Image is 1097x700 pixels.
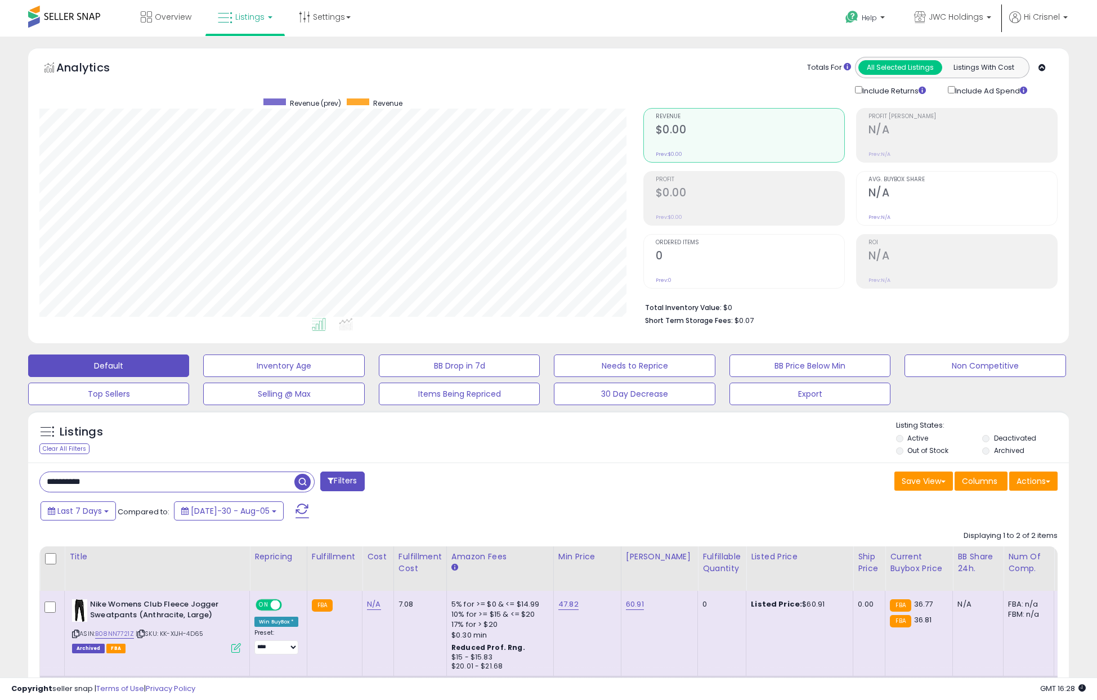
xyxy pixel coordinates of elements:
[367,551,389,563] div: Cost
[312,551,357,563] div: Fulfillment
[702,551,741,575] div: Fulfillable Quantity
[929,11,983,23] span: JWC Holdings
[858,551,880,575] div: Ship Price
[735,315,754,326] span: $0.07
[645,316,733,325] b: Short Term Storage Fees:
[174,501,284,520] button: [DATE]-30 - Aug-05
[890,615,911,627] small: FBA
[235,11,265,23] span: Listings
[845,10,859,24] i: Get Help
[451,643,525,652] b: Reduced Prof. Rng.
[955,472,1008,491] button: Columns
[106,644,126,653] span: FBA
[907,433,928,443] label: Active
[868,114,1057,120] span: Profit [PERSON_NAME]
[656,186,844,201] h2: $0.00
[894,472,953,491] button: Save View
[858,60,942,75] button: All Selected Listings
[554,383,715,405] button: 30 Day Decrease
[962,475,997,487] span: Columns
[451,620,545,630] div: 17% for > $20
[1009,472,1058,491] button: Actions
[558,599,579,610] a: 47.82
[656,277,671,284] small: Prev: 0
[890,551,948,575] div: Current Buybox Price
[451,630,545,640] div: $0.30 min
[320,472,364,491] button: Filters
[868,151,890,158] small: Prev: N/A
[451,609,545,620] div: 10% for >= $15 & <= $20
[118,506,169,517] span: Compared to:
[72,599,87,622] img: 31z29qJLAxL._SL40_.jpg
[994,433,1036,443] label: Deactivated
[1009,11,1068,37] a: Hi Crisnel
[451,653,545,662] div: $15 - $15.83
[942,60,1026,75] button: Listings With Cost
[379,355,540,377] button: BB Drop in 7d
[656,114,844,120] span: Revenue
[290,98,341,108] span: Revenue (prev)
[41,501,116,520] button: Last 7 Days
[451,662,545,671] div: $20.01 - $21.68
[868,186,1057,201] h2: N/A
[95,629,134,639] a: B08NN7721Z
[28,383,189,405] button: Top Sellers
[907,446,948,455] label: Out of Stock
[398,551,442,575] div: Fulfillment Cost
[645,303,722,312] b: Total Inventory Value:
[626,599,644,610] a: 60.91
[136,629,203,638] span: | SKU: KK-XIJH-4D65
[56,60,132,78] h5: Analytics
[729,355,890,377] button: BB Price Below Min
[807,62,851,73] div: Totals For
[57,505,102,517] span: Last 7 Days
[373,98,402,108] span: Revenue
[858,599,876,609] div: 0.00
[1008,609,1045,620] div: FBM: n/a
[1040,683,1086,694] span: 2025-08-13 16:28 GMT
[146,683,195,694] a: Privacy Policy
[191,505,270,517] span: [DATE]-30 - Aug-05
[257,600,271,610] span: ON
[280,600,298,610] span: OFF
[656,177,844,183] span: Profit
[72,599,241,652] div: ASIN:
[451,563,458,573] small: Amazon Fees.
[868,277,890,284] small: Prev: N/A
[72,644,105,653] span: Listings that have been deleted from Seller Central
[957,599,995,609] div: N/A
[1008,551,1049,575] div: Num of Comp.
[96,683,144,694] a: Terms of Use
[751,551,848,563] div: Listed Price
[90,599,227,623] b: Nike Womens Club Fleece Jogger Sweatpants (Anthracite, Large)
[379,383,540,405] button: Items Being Repriced
[11,684,195,694] div: seller snap | |
[914,614,932,625] span: 36.81
[451,551,549,563] div: Amazon Fees
[836,2,896,37] a: Help
[203,383,364,405] button: Selling @ Max
[11,683,52,694] strong: Copyright
[254,617,298,627] div: Win BuyBox *
[994,446,1024,455] label: Archived
[964,531,1058,541] div: Displaying 1 to 2 of 2 items
[398,599,438,609] div: 7.08
[702,599,737,609] div: 0
[656,249,844,264] h2: 0
[905,355,1065,377] button: Non Competitive
[957,551,999,575] div: BB Share 24h.
[751,599,802,609] b: Listed Price:
[656,123,844,138] h2: $0.00
[367,599,380,610] a: N/A
[862,13,877,23] span: Help
[896,420,1069,431] p: Listing States:
[1008,599,1045,609] div: FBA: n/a
[890,599,911,612] small: FBA
[656,151,682,158] small: Prev: $0.00
[312,599,333,612] small: FBA
[203,355,364,377] button: Inventory Age
[656,214,682,221] small: Prev: $0.00
[1024,11,1060,23] span: Hi Crisnel
[254,551,302,563] div: Repricing
[939,84,1045,97] div: Include Ad Spend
